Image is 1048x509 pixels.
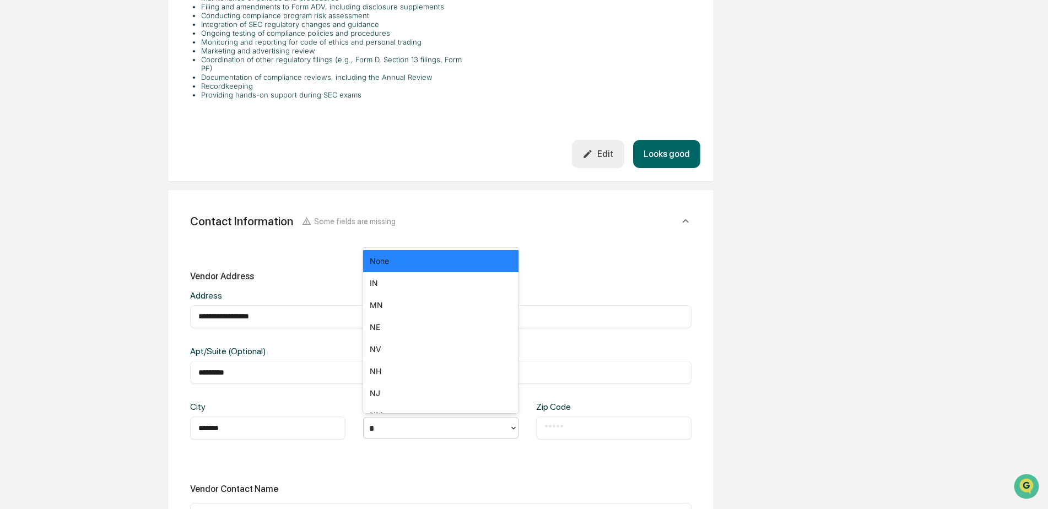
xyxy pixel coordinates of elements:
img: 1746055101610-c473b297-6a78-478c-a979-82029cc54cd1 [11,84,31,104]
a: 🔎Data Lookup [7,155,74,175]
li: Providing hands-on support during SEC exams [201,90,466,99]
div: Apt/Suite (Optional) [190,346,416,356]
a: 🖐️Preclearance [7,134,75,154]
div: 🗄️ [80,140,89,149]
div: MN [363,294,518,316]
div: 🖐️ [11,140,20,149]
p: How can we help? [11,23,201,41]
span: Pylon [110,187,133,195]
div: NV [363,338,518,360]
li: Documentation of compliance reviews, including the Annual Review [201,73,466,82]
div: Edit [582,149,613,159]
li: Conducting compliance program risk assessment [201,11,466,20]
div: Vendor Address [190,271,254,281]
a: 🗄️Attestations [75,134,141,154]
a: Powered byPylon [78,186,133,195]
span: Attestations [91,139,137,150]
div: City [190,402,260,412]
div: Start new chat [37,84,181,95]
div: NH [363,360,518,382]
button: Edit [572,140,624,168]
div: Contact Information [190,214,293,228]
div: 🔎 [11,161,20,170]
span: Some fields are missing [314,216,396,226]
div: We're available if you need us! [37,95,139,104]
li: Recordkeeping [201,82,466,90]
span: Preclearance [22,139,71,150]
div: Contact InformationSome fields are missing [181,203,700,239]
div: IN [363,272,518,294]
li: Coordination of other regulatory filings (e.g., Form D, Section 13 filings, Form PF) [201,55,466,73]
button: Start new chat [187,88,201,101]
div: NE [363,316,518,338]
li: Marketing and advertising review [201,46,466,55]
div: NJ [363,382,518,404]
div: Zip Code [536,402,606,412]
iframe: Open customer support [1013,473,1042,502]
li: Monitoring and reporting for code of ethics and personal trading [201,37,466,46]
div: None [363,250,518,272]
li: Filing and amendments to Form ADV, including disclosure supplements [201,2,466,11]
li: Integration of SEC regulatory changes and guidance [201,20,466,29]
li: Ongoing testing of compliance policies and procedures [201,29,466,37]
div: Vendor Contact Name [190,484,278,494]
button: Looks good [633,140,700,168]
span: Data Lookup [22,160,69,171]
div: NM [363,404,518,426]
div: Address [190,290,416,301]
